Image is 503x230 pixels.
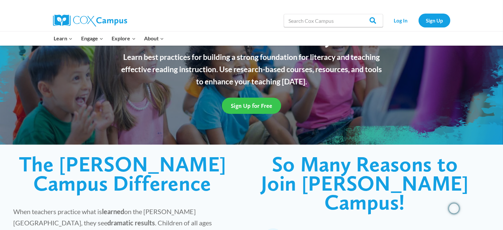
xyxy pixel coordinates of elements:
[53,15,127,26] img: Cox Campus
[118,51,386,87] p: Learn best practices for building a strong foundation for literacy and teaching effective reading...
[19,151,226,196] span: The [PERSON_NAME] Campus Difference
[386,14,450,27] nav: Secondary Navigation
[50,31,77,45] button: Child menu of Learn
[386,14,415,27] a: Log In
[77,31,108,45] button: Child menu of Engage
[231,102,272,109] span: Sign Up for Free
[127,27,376,48] span: Make a Difference for Every Child
[107,219,155,227] strong: dramatic results
[261,151,469,215] span: So Many Reasons to Join [PERSON_NAME] Campus!
[50,31,168,45] nav: Primary Navigation
[222,98,281,114] a: Sign Up for Free
[419,14,450,27] a: Sign Up
[284,14,383,27] input: Search Cox Campus
[108,31,140,45] button: Child menu of Explore
[140,31,168,45] button: Child menu of About
[102,207,124,215] strong: learned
